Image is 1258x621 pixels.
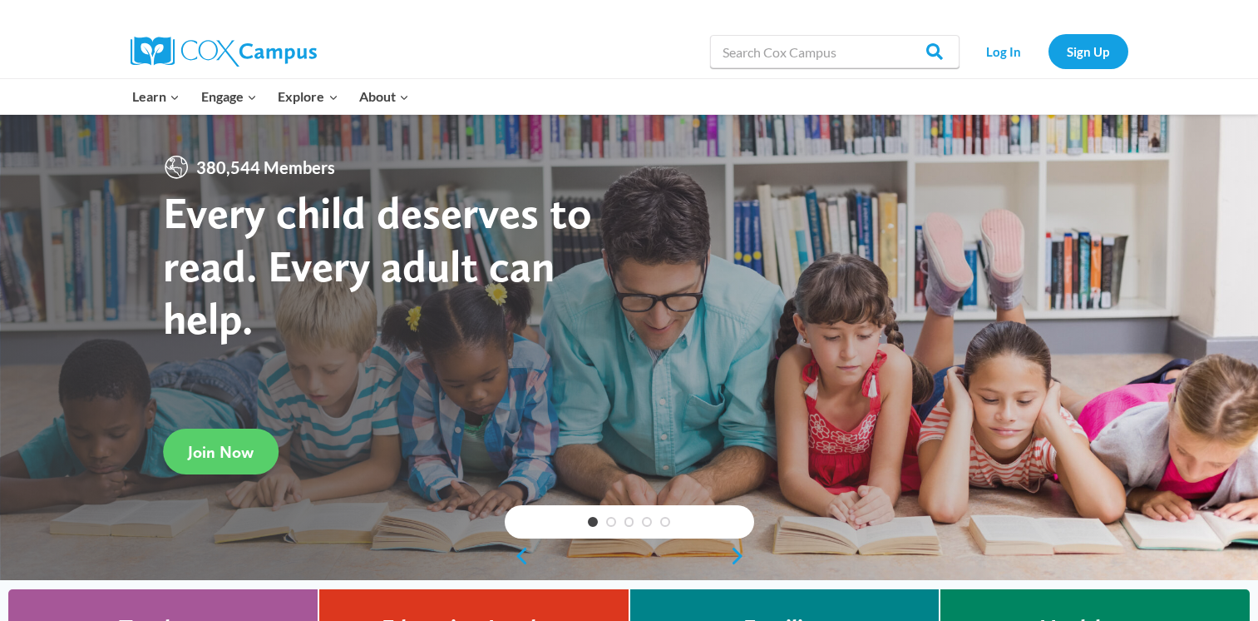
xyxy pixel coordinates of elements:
a: 5 [660,517,670,527]
a: next [729,546,754,566]
nav: Primary Navigation [122,79,420,114]
a: 4 [642,517,652,527]
a: Join Now [163,429,279,474]
span: 380,544 Members [190,154,342,181]
a: Log In [968,34,1040,68]
input: Search Cox Campus [710,35,960,68]
a: 2 [606,517,616,527]
nav: Secondary Navigation [968,34,1128,68]
span: Learn [132,86,180,107]
span: About [359,86,409,107]
img: Cox Campus [131,37,317,67]
span: Engage [201,86,257,107]
a: Sign Up [1048,34,1128,68]
a: 3 [624,517,634,527]
div: content slider buttons [505,539,754,573]
a: previous [505,546,530,566]
span: Join Now [188,442,254,462]
span: Explore [278,86,338,107]
strong: Every child deserves to read. Every adult can help. [163,186,592,345]
a: 1 [588,517,598,527]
